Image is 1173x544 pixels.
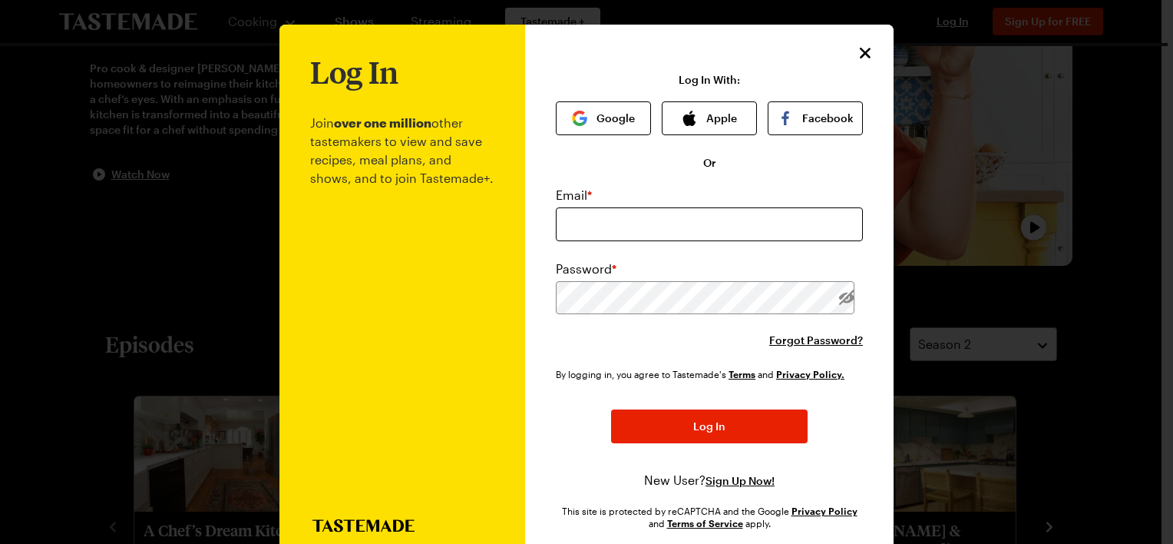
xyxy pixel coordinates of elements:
[644,473,705,487] span: New User?
[667,516,743,529] a: Google Terms of Service
[705,473,775,489] button: Sign Up Now!
[556,101,651,135] button: Google
[310,55,398,89] h1: Log In
[310,89,494,519] p: Join other tastemakers to view and save recipes, meal plans, and shows, and to join Tastemade+.
[855,43,875,63] button: Close
[662,101,757,135] button: Apple
[556,260,616,278] label: Password
[729,367,755,380] a: Tastemade Terms of Service
[556,186,592,204] label: Email
[611,410,808,443] button: Log In
[776,367,844,380] a: Tastemade Privacy Policy
[768,101,863,135] button: Facebook
[679,74,740,86] p: Log In With:
[693,419,725,434] span: Log In
[556,505,863,529] div: This site is protected by reCAPTCHA and the Google and apply.
[791,504,857,517] a: Google Privacy Policy
[703,155,716,171] span: Or
[556,367,851,382] div: By logging in, you agree to Tastemade's and
[769,333,863,348] button: Forgot Password?
[334,115,431,130] b: over one million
